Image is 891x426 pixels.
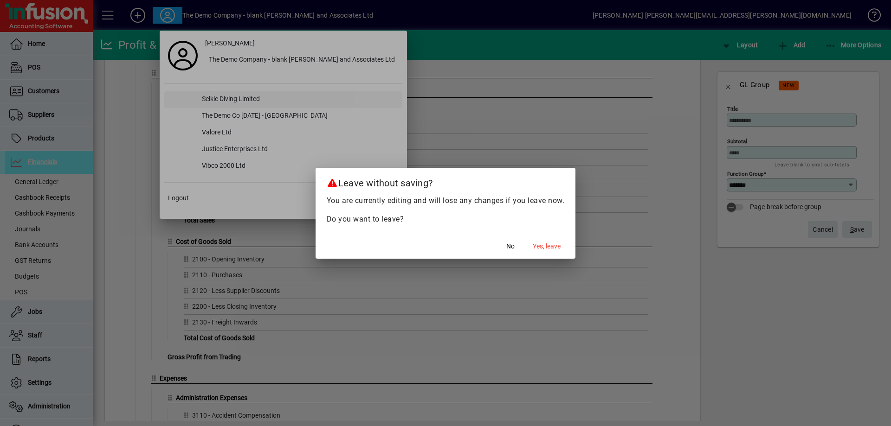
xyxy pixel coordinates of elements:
p: Do you want to leave? [327,214,565,225]
h2: Leave without saving? [316,168,576,195]
button: No [496,238,525,255]
span: Yes, leave [533,242,561,251]
p: You are currently editing and will lose any changes if you leave now. [327,195,565,206]
button: Yes, leave [529,238,564,255]
span: No [506,242,515,251]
